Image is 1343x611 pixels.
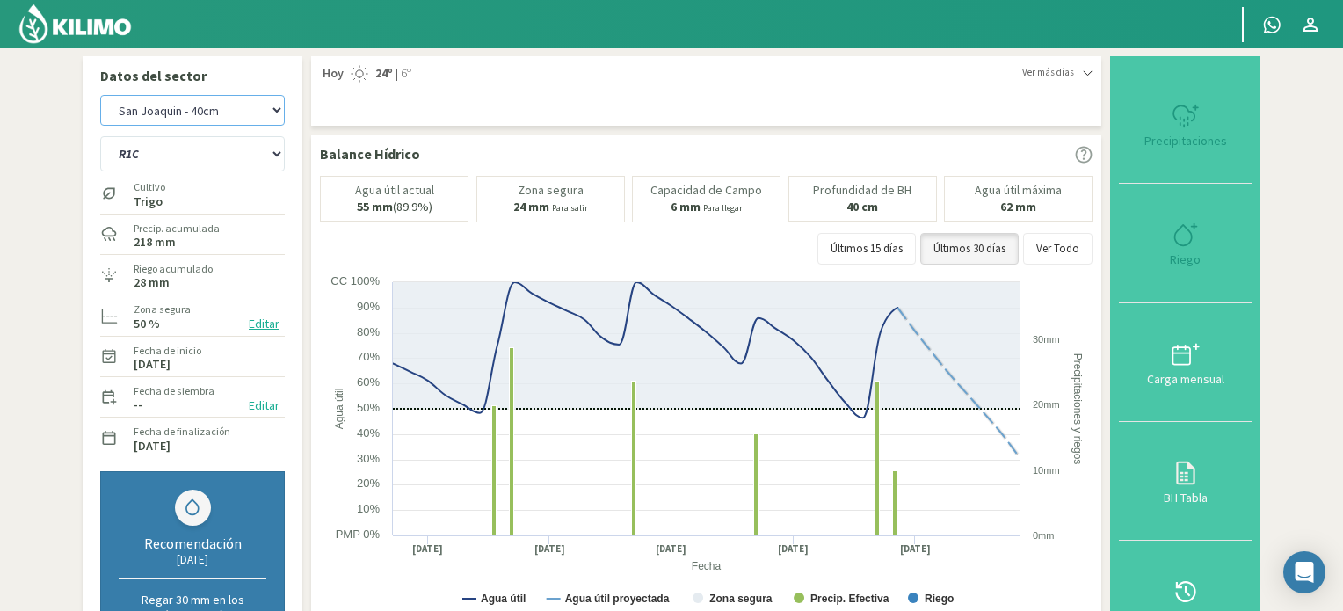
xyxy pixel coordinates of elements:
div: Riego [1124,253,1246,265]
small: Para salir [552,202,588,214]
label: Trigo [134,196,165,207]
button: Editar [243,314,285,334]
text: [DATE] [900,542,931,556]
label: 218 mm [134,236,176,248]
label: [DATE] [134,440,171,452]
strong: 24º [375,65,393,81]
button: Carga mensual [1119,303,1252,422]
label: Zona segura [134,302,191,317]
text: Agua útil proyectada [565,593,670,605]
p: Agua útil máxima [975,184,1062,197]
b: 62 mm [1000,199,1036,215]
b: 40 cm [846,199,878,215]
img: Kilimo [18,3,133,45]
text: [DATE] [412,542,443,556]
button: Últimos 15 días [817,233,916,265]
text: [DATE] [656,542,686,556]
button: BH Tabla [1119,422,1252,541]
label: Fecha de inicio [134,343,201,359]
label: Cultivo [134,179,165,195]
label: Riego acumulado [134,261,213,277]
text: Precip. Efectiva [810,593,889,605]
text: Precipitaciones y riegos [1071,353,1084,464]
button: Últimos 30 días [920,233,1019,265]
div: [DATE] [119,552,266,567]
text: 20% [357,476,380,490]
text: 70% [357,350,380,363]
label: 50 % [134,318,160,330]
text: PMP 0% [336,527,381,541]
span: Hoy [320,65,344,83]
text: Agua útil [481,593,526,605]
text: 30mm [1033,334,1060,345]
div: Recomendación [119,535,266,552]
label: Precip. acumulada [134,221,220,236]
text: CC 100% [330,274,380,287]
b: 6 mm [671,199,701,215]
span: 6º [398,65,411,83]
label: 28 mm [134,277,170,288]
text: Fecha [692,560,722,572]
text: Riego [925,593,954,605]
p: (89.9%) [357,200,432,214]
p: Balance Hídrico [320,143,420,164]
label: Fecha de siembra [134,383,214,399]
b: 55 mm [357,199,393,215]
text: [DATE] [778,542,809,556]
text: 40% [357,426,380,440]
text: Zona segura [709,593,773,605]
button: Riego [1119,184,1252,302]
p: Profundidad de BH [813,184,911,197]
button: Ver Todo [1023,233,1093,265]
text: 50% [357,401,380,414]
p: Datos del sector [100,65,285,86]
span: Ver más días [1022,65,1074,80]
label: Fecha de finalización [134,424,230,440]
label: -- [134,399,142,411]
label: [DATE] [134,359,171,370]
text: 30% [357,452,380,465]
p: Agua útil actual [355,184,434,197]
text: [DATE] [534,542,565,556]
button: Editar [243,396,285,416]
p: Capacidad de Campo [650,184,762,197]
text: Agua útil [333,388,345,429]
b: 24 mm [513,199,549,215]
text: 20mm [1033,399,1060,410]
div: Open Intercom Messenger [1283,551,1325,593]
text: 80% [357,325,380,338]
p: Zona segura [518,184,584,197]
small: Para llegar [703,202,743,214]
text: 0mm [1033,530,1054,541]
button: Precipitaciones [1119,65,1252,184]
span: | [396,65,398,83]
text: 90% [357,300,380,313]
div: BH Tabla [1124,491,1246,504]
text: 60% [357,375,380,389]
div: Carga mensual [1124,373,1246,385]
div: Precipitaciones [1124,135,1246,147]
text: 10% [357,502,380,515]
text: 10mm [1033,465,1060,476]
